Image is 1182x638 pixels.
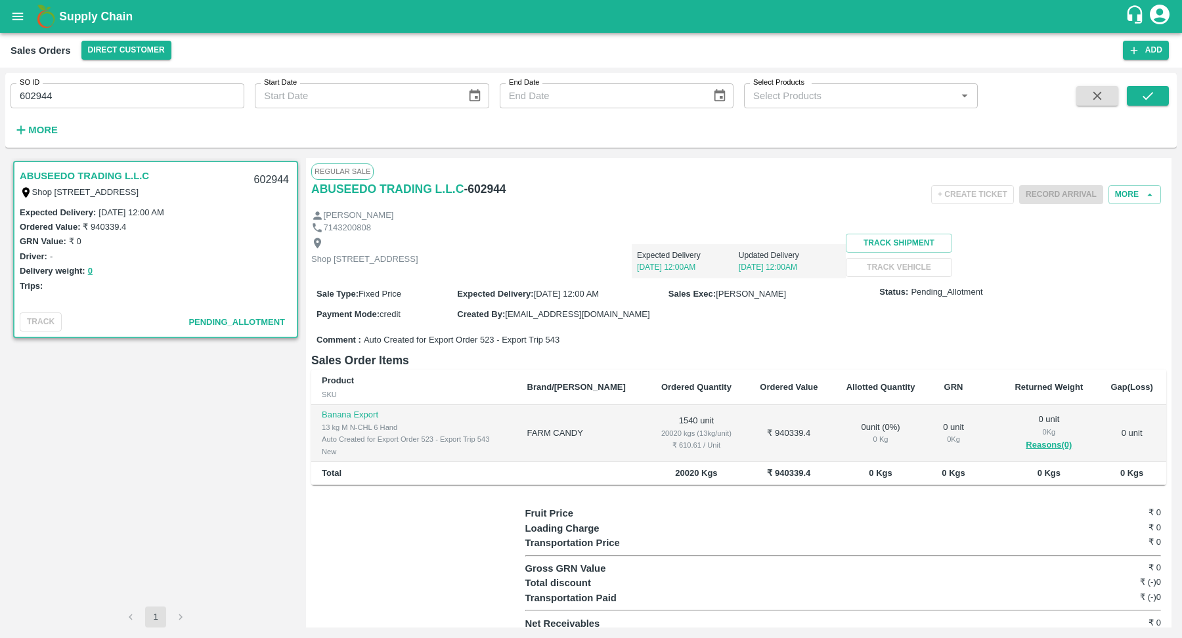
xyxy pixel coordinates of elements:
[525,506,684,521] p: Fruit Price
[525,591,684,605] p: Transportation Paid
[88,264,93,279] button: 0
[11,83,244,108] input: Enter SO ID
[28,125,58,135] strong: More
[20,222,80,232] label: Ordered Value:
[33,3,59,30] img: logo
[1011,438,1087,453] button: Reasons(0)
[311,253,418,266] p: Shop [STREET_ADDRESS]
[1055,521,1161,534] h6: ₹ 0
[509,77,539,88] label: End Date
[767,468,810,478] b: ₹ 940339.4
[657,427,735,439] div: 20020 kgs (13kg/unit)
[20,251,47,261] label: Driver:
[11,119,61,141] button: More
[20,207,96,217] label: Expected Delivery :
[59,7,1125,26] a: Supply Chain
[944,382,963,392] b: GRN
[1110,382,1152,392] b: Gap(Loss)
[525,521,684,536] p: Loading Charge
[322,446,506,457] div: New
[311,351,1166,370] h6: Sales Order Items
[517,405,647,462] td: FARM CANDY
[1125,5,1148,28] div: customer-support
[264,77,297,88] label: Start Date
[322,468,341,478] b: Total
[748,87,952,104] input: Select Products
[11,42,71,59] div: Sales Orders
[20,236,66,246] label: GRN Value:
[675,468,717,478] b: 20020 Kgs
[760,382,818,392] b: Ordered Value
[324,209,394,222] p: [PERSON_NAME]
[246,165,297,196] div: 602944
[317,334,361,347] label: Comment :
[69,236,81,246] label: ₹ 0
[322,375,354,385] b: Product
[98,207,164,217] label: [DATE] 12:00 AM
[3,1,33,32] button: open drawer
[1038,468,1061,478] b: 0 Kgs
[505,309,649,319] span: [EMAIL_ADDRESS][DOMAIN_NAME]
[1097,405,1166,462] td: 0 unit
[661,382,732,392] b: Ordered Quantity
[940,421,967,446] div: 0 unit
[647,405,746,462] td: 1540 unit
[311,180,464,198] a: ABUSEEDO TRADING L.L.C
[716,289,786,299] span: [PERSON_NAME]
[1011,426,1087,438] div: 0 Kg
[1015,382,1083,392] b: Returned Weight
[81,41,171,60] button: Select DC
[739,249,841,261] p: Updated Delivery
[843,421,919,446] div: 0 unit ( 0 %)
[145,606,166,627] button: page 1
[707,83,732,108] button: Choose date
[317,289,359,299] label: Sale Type :
[1011,414,1087,453] div: 0 unit
[20,266,85,276] label: Delivery weight:
[20,167,149,184] a: ABUSEEDO TRADING L.L.C
[1019,188,1103,199] span: Please dispatch the trip before ending
[457,289,533,299] label: Expected Delivery :
[317,309,380,319] label: Payment Mode :
[20,281,43,291] label: Trips:
[1108,185,1161,204] button: More
[1055,576,1161,589] h6: ₹ (-)0
[1123,41,1169,60] button: Add
[637,249,739,261] p: Expected Delivery
[324,222,371,234] p: 7143200808
[911,286,982,299] span: Pending_Allotment
[869,468,892,478] b: 0 Kgs
[534,289,599,299] span: [DATE] 12:00 AM
[322,409,506,421] p: Banana Export
[940,433,967,445] div: 0 Kg
[500,83,702,108] input: End Date
[322,433,506,445] div: Auto Created for Export Order 523 - Export Trip 543
[1148,3,1171,30] div: account of current user
[879,286,908,299] label: Status:
[1055,616,1161,629] h6: ₹ 0
[118,606,193,627] nav: pagination navigation
[846,234,953,253] button: Track Shipment
[462,83,487,108] button: Choose date
[753,77,804,88] label: Select Products
[359,289,401,299] span: Fixed Price
[32,187,139,197] label: Shop [STREET_ADDRESS]
[637,261,739,273] p: [DATE] 12:00AM
[1055,536,1161,549] h6: ₹ 0
[1120,468,1143,478] b: 0 Kgs
[846,382,915,392] b: Allotted Quantity
[668,289,716,299] label: Sales Exec :
[1055,506,1161,519] h6: ₹ 0
[380,309,401,319] span: credit
[20,77,39,88] label: SO ID
[956,87,973,104] button: Open
[525,536,684,550] p: Transportation Price
[942,468,965,478] b: 0 Kgs
[525,561,684,576] p: Gross GRN Value
[657,439,735,451] div: ₹ 610.61 / Unit
[255,83,457,108] input: Start Date
[525,616,684,631] p: Net Receivables
[464,180,506,198] h6: - 602944
[843,433,919,445] div: 0 Kg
